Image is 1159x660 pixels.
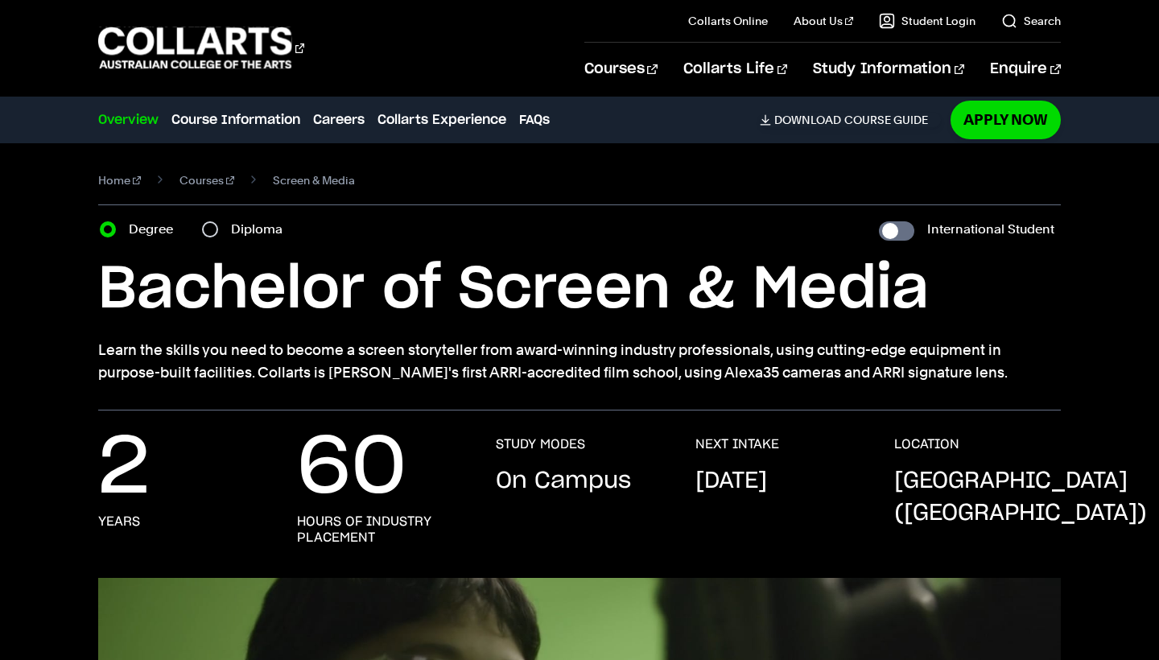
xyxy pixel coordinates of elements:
a: Apply Now [951,101,1061,138]
a: Search [1001,13,1061,29]
p: On Campus [496,465,631,497]
p: [DATE] [695,465,767,497]
a: Home [98,169,141,192]
a: Collarts Life [683,43,787,96]
h3: STUDY MODES [496,436,585,452]
a: Courses [584,43,658,96]
h3: LOCATION [894,436,959,452]
label: International Student [927,218,1054,241]
a: Overview [98,110,159,130]
a: DownloadCourse Guide [760,113,941,127]
span: Download [774,113,841,127]
p: Learn the skills you need to become a screen storyteller from award-winning industry professional... [98,339,1060,384]
p: 60 [297,436,406,501]
a: FAQs [519,110,550,130]
a: Student Login [879,13,975,29]
div: Go to homepage [98,25,304,71]
a: About Us [794,13,853,29]
a: Course Information [171,110,300,130]
label: Diploma [231,218,292,241]
a: Careers [313,110,365,130]
h1: Bachelor of Screen & Media [98,254,1060,326]
h3: years [98,514,140,530]
p: [GEOGRAPHIC_DATA] ([GEOGRAPHIC_DATA]) [894,465,1147,530]
a: Collarts Online [688,13,768,29]
span: Screen & Media [273,169,355,192]
a: Study Information [813,43,964,96]
h3: hours of industry placement [297,514,464,546]
p: 2 [98,436,150,501]
a: Courses [179,169,234,192]
a: Collarts Experience [377,110,506,130]
h3: NEXT INTAKE [695,436,779,452]
a: Enquire [990,43,1060,96]
label: Degree [129,218,183,241]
